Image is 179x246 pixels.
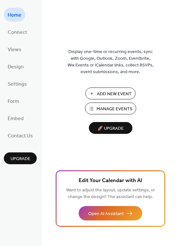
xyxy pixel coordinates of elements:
span: Manage Events [97,106,132,112]
span: 🚀 Upgrade [93,124,128,133]
a: Home [4,8,25,22]
a: Views [4,42,25,56]
span: Views [8,45,21,55]
button: 🚀 Upgrade [89,122,132,134]
a: Contact Us [4,128,37,142]
span: Display one-time or recurring events, sync with Google, Outlook, Zoom, Eventbrite, Wix Events or ... [67,49,154,75]
a: Connect [4,25,31,39]
button: Add New Event [85,88,136,99]
span: Connect [8,27,27,38]
span: Design [8,62,24,72]
a: Settings [4,77,31,91]
span: Home [8,10,21,20]
span: Form [8,96,19,107]
a: Embed [4,111,27,125]
span: Upgrade [11,156,30,162]
button: Open AI Assistant [79,206,142,220]
span: Settings [8,79,27,89]
span: Want to adjust the layout, update settings, or change the design? The assistant can help. [66,186,155,201]
span: Contact Us [8,131,33,141]
span: Add New Event [97,91,132,97]
a: Design [4,59,27,73]
a: Form [4,94,23,108]
button: Upgrade [4,152,37,164]
span: Open AI Assistant [88,211,124,217]
span: Edit Your Calendar with AI [79,176,142,185]
span: Embed [8,114,24,124]
button: Manage Events [85,103,136,114]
